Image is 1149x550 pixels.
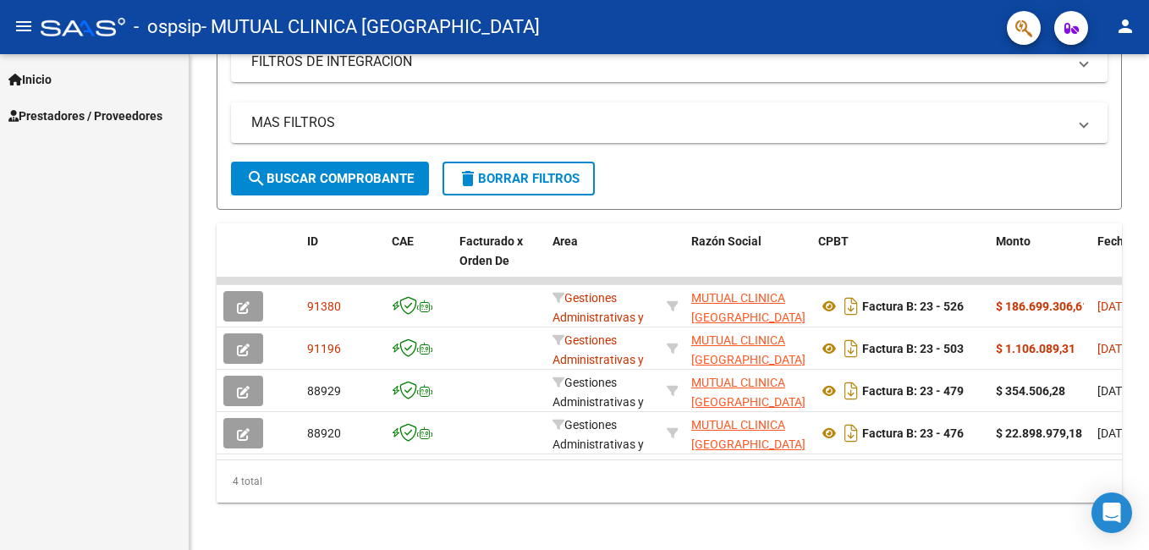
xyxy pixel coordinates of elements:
[8,107,162,125] span: Prestadores / Proveedores
[684,223,811,298] datatable-header-cell: Razón Social
[246,168,267,189] mat-icon: search
[691,418,805,451] span: MUTUAL CLINICA [GEOGRAPHIC_DATA]
[443,162,595,195] button: Borrar Filtros
[1091,492,1132,533] div: Open Intercom Messenger
[996,300,1089,313] strong: $ 186.699.306,61
[307,342,341,355] span: 91196
[1115,16,1135,36] mat-icon: person
[840,335,862,362] i: Descargar documento
[307,234,318,248] span: ID
[1097,426,1132,440] span: [DATE]
[453,223,546,298] datatable-header-cell: Facturado x Orden De
[1097,342,1132,355] span: [DATE]
[246,171,414,186] span: Buscar Comprobante
[307,384,341,398] span: 88929
[231,102,1108,143] mat-expansion-panel-header: MAS FILTROS
[251,113,1067,132] mat-panel-title: MAS FILTROS
[840,377,862,404] i: Descargar documento
[553,333,644,386] span: Gestiones Administrativas y Otros
[458,171,580,186] span: Borrar Filtros
[862,300,964,313] strong: Factura B: 23 - 526
[553,418,644,470] span: Gestiones Administrativas y Otros
[840,420,862,447] i: Descargar documento
[231,162,429,195] button: Buscar Comprobante
[862,342,964,355] strong: Factura B: 23 - 503
[217,460,1122,503] div: 4 total
[691,331,805,366] div: 30676951446
[691,415,805,451] div: 30676951446
[459,234,523,267] span: Facturado x Orden De
[691,333,805,366] span: MUTUAL CLINICA [GEOGRAPHIC_DATA]
[300,223,385,298] datatable-header-cell: ID
[553,291,644,344] span: Gestiones Administrativas y Otros
[553,234,578,248] span: Area
[307,300,341,313] span: 91380
[1097,300,1132,313] span: [DATE]
[691,376,805,409] span: MUTUAL CLINICA [GEOGRAPHIC_DATA]
[818,234,849,248] span: CPBT
[14,16,34,36] mat-icon: menu
[1097,384,1132,398] span: [DATE]
[231,41,1108,82] mat-expansion-panel-header: FILTROS DE INTEGRACION
[989,223,1091,298] datatable-header-cell: Monto
[8,70,52,89] span: Inicio
[553,376,644,428] span: Gestiones Administrativas y Otros
[134,8,201,46] span: - ospsip
[862,384,964,398] strong: Factura B: 23 - 479
[691,291,805,324] span: MUTUAL CLINICA [GEOGRAPHIC_DATA]
[251,52,1067,71] mat-panel-title: FILTROS DE INTEGRACION
[996,384,1065,398] strong: $ 354.506,28
[691,234,761,248] span: Razón Social
[840,293,862,320] i: Descargar documento
[691,289,805,324] div: 30676951446
[307,426,341,440] span: 88920
[862,426,964,440] strong: Factura B: 23 - 476
[385,223,453,298] datatable-header-cell: CAE
[996,426,1082,440] strong: $ 22.898.979,18
[996,234,1031,248] span: Monto
[996,342,1075,355] strong: $ 1.106.089,31
[458,168,478,189] mat-icon: delete
[546,223,660,298] datatable-header-cell: Area
[201,8,540,46] span: - MUTUAL CLINICA [GEOGRAPHIC_DATA]
[392,234,414,248] span: CAE
[811,223,989,298] datatable-header-cell: CPBT
[691,373,805,409] div: 30676951446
